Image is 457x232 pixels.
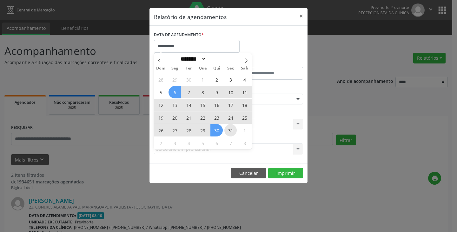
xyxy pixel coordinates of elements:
[155,111,167,124] span: Outubro 19, 2025
[210,111,223,124] span: Outubro 23, 2025
[182,66,196,70] span: Ter
[155,124,167,136] span: Outubro 26, 2025
[196,66,210,70] span: Qua
[154,13,227,21] h5: Relatório de agendamentos
[169,86,181,98] span: Outubro 6, 2025
[196,86,209,98] span: Outubro 8, 2025
[196,137,209,149] span: Novembro 5, 2025
[224,124,237,136] span: Outubro 31, 2025
[154,66,168,70] span: Dom
[224,86,237,98] span: Outubro 10, 2025
[238,99,251,111] span: Outubro 18, 2025
[230,57,303,67] label: ATÉ
[210,124,223,136] span: Outubro 30, 2025
[238,86,251,98] span: Outubro 11, 2025
[238,111,251,124] span: Outubro 25, 2025
[196,99,209,111] span: Outubro 15, 2025
[155,137,167,149] span: Novembro 2, 2025
[169,99,181,111] span: Outubro 13, 2025
[178,56,206,62] select: Month
[224,73,237,86] span: Outubro 3, 2025
[295,8,308,24] button: Close
[268,168,303,179] button: Imprimir
[182,73,195,86] span: Setembro 30, 2025
[169,73,181,86] span: Setembro 29, 2025
[182,137,195,149] span: Novembro 4, 2025
[210,86,223,98] span: Outubro 9, 2025
[231,168,266,179] button: Cancelar
[155,99,167,111] span: Outubro 12, 2025
[182,86,195,98] span: Outubro 7, 2025
[169,124,181,136] span: Outubro 27, 2025
[169,111,181,124] span: Outubro 20, 2025
[210,66,224,70] span: Qui
[210,137,223,149] span: Novembro 6, 2025
[224,137,237,149] span: Novembro 7, 2025
[154,30,204,40] label: DATA DE AGENDAMENTO
[210,73,223,86] span: Outubro 2, 2025
[238,124,251,136] span: Novembro 1, 2025
[196,124,209,136] span: Outubro 29, 2025
[182,111,195,124] span: Outubro 21, 2025
[155,73,167,86] span: Setembro 28, 2025
[224,66,238,70] span: Sex
[224,99,237,111] span: Outubro 17, 2025
[196,73,209,86] span: Outubro 1, 2025
[238,66,252,70] span: Sáb
[206,56,227,62] input: Year
[196,111,209,124] span: Outubro 22, 2025
[182,124,195,136] span: Outubro 28, 2025
[182,99,195,111] span: Outubro 14, 2025
[238,137,251,149] span: Novembro 8, 2025
[224,111,237,124] span: Outubro 24, 2025
[238,73,251,86] span: Outubro 4, 2025
[168,66,182,70] span: Seg
[169,137,181,149] span: Novembro 3, 2025
[210,99,223,111] span: Outubro 16, 2025
[155,86,167,98] span: Outubro 5, 2025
